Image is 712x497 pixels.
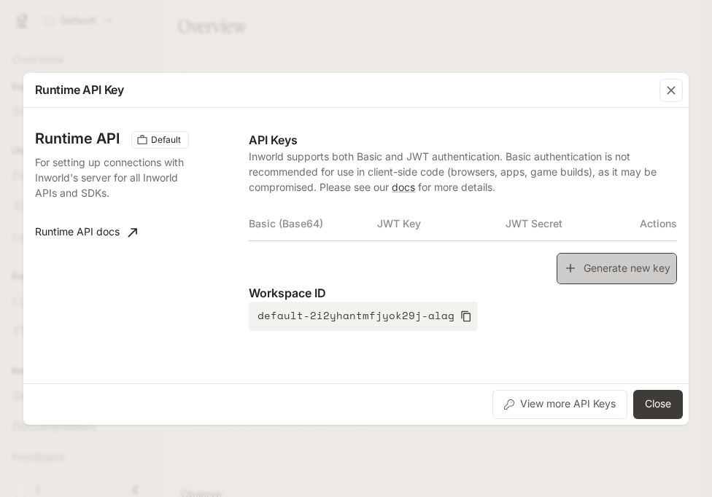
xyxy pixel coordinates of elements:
p: Runtime API Key [35,81,124,98]
h3: Runtime API [35,131,120,146]
div: These keys will apply to your current workspace only [131,131,189,149]
button: Generate new key [557,253,677,284]
th: JWT Key [377,206,506,241]
th: Basic (Base64) [249,206,377,241]
th: JWT Secret [506,206,634,241]
a: Runtime API docs [29,218,143,247]
button: View more API Keys [492,390,627,419]
p: API Keys [249,131,677,149]
button: Close [633,390,683,419]
p: For setting up connections with Inworld's server for all Inworld APIs and SDKs. [35,154,187,200]
p: Inworld supports both Basic and JWT authentication. Basic authentication is not recommended for u... [249,149,677,195]
th: Actions [634,206,677,241]
a: docs [392,181,415,193]
span: Default [145,133,187,146]
button: default-2i2yhantmfjyok29j-alag [249,302,478,331]
p: Workspace ID [249,284,677,302]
